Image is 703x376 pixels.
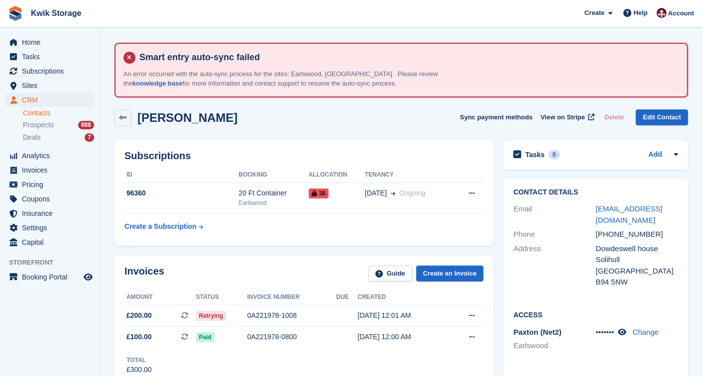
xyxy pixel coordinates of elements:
span: Home [22,35,82,49]
div: 20 Ft Container [238,188,308,198]
a: Edit Contact [636,109,688,126]
div: Solihull [596,254,678,266]
img: ellie tragonette [657,8,667,18]
a: menu [5,93,94,107]
a: menu [5,206,94,220]
button: Delete [600,109,628,126]
span: £100.00 [126,332,152,342]
div: Phone [513,229,595,240]
div: 96360 [124,188,238,198]
div: 0A221978-0800 [247,332,337,342]
span: Help [634,8,648,18]
div: [DATE] 12:01 AM [357,310,448,321]
div: Dowdeswell house [596,243,678,255]
span: Insurance [22,206,82,220]
th: Allocation [309,167,365,183]
span: Create [585,8,604,18]
a: Create a Subscription [124,217,203,236]
h2: Subscriptions [124,150,483,162]
span: Paxton (Net2) [513,328,562,336]
a: Kwik Storage [27,5,85,21]
span: Tasks [22,50,82,64]
span: £200.00 [126,310,152,321]
div: 0 [549,150,560,159]
span: Booking Portal [22,270,82,284]
th: ID [124,167,238,183]
a: Add [649,149,662,161]
div: [PHONE_NUMBER] [596,229,678,240]
div: Address [513,243,595,288]
button: Sync payment methods [460,109,533,126]
span: Storefront [9,258,99,268]
th: Tenancy [365,167,453,183]
a: menu [5,79,94,93]
div: 0A221978-1008 [247,310,337,321]
h4: Smart entry auto-sync failed [135,52,679,63]
span: Deals [23,133,41,142]
a: Change [633,328,659,336]
div: Create a Subscription [124,221,197,232]
span: Retrying [196,311,227,321]
a: Prospects 688 [23,120,94,130]
span: Paid [196,332,215,342]
h2: Contact Details [513,188,678,196]
span: View on Stripe [541,112,585,122]
span: Settings [22,221,82,235]
th: Due [336,289,357,305]
a: Contacts [23,108,94,118]
a: Preview store [82,271,94,283]
a: Create an Invoice [416,266,484,282]
span: Sites [22,79,82,93]
a: menu [5,221,94,235]
img: stora-icon-8386f47178a22dfd0bd8f6a31ec36ba5ce8667c1dd55bd0f319d3a0aa187defe.svg [8,6,23,21]
span: 36 [309,188,329,198]
a: menu [5,64,94,78]
th: Amount [124,289,196,305]
a: menu [5,270,94,284]
th: Created [357,289,448,305]
div: Earlswood [238,198,308,207]
span: Account [668,8,694,18]
h2: Invoices [124,266,164,282]
h2: Tasks [525,150,545,159]
div: 7 [85,133,94,142]
th: Status [196,289,247,305]
li: Earlswood [513,340,595,352]
h2: Access [513,309,678,319]
th: Invoice number [247,289,337,305]
p: An error occurred with the auto-sync process for the sites: Earlswood, [GEOGRAPHIC_DATA] . Please... [123,69,472,89]
a: menu [5,50,94,64]
div: Email [513,203,595,226]
a: menu [5,149,94,163]
span: Analytics [22,149,82,163]
a: menu [5,192,94,206]
span: Coupons [22,192,82,206]
a: menu [5,178,94,191]
a: [EMAIL_ADDRESS][DOMAIN_NAME] [596,204,663,224]
span: Subscriptions [22,64,82,78]
span: Prospects [23,120,54,130]
span: CRM [22,93,82,107]
th: Booking [238,167,308,183]
a: Guide [368,266,412,282]
div: [GEOGRAPHIC_DATA] [596,266,678,277]
a: knowledge base [132,80,182,87]
span: Invoices [22,163,82,177]
div: £300.00 [126,365,152,375]
span: Capital [22,235,82,249]
a: menu [5,35,94,49]
div: 688 [78,121,94,129]
span: Ongoing [399,189,426,197]
div: [DATE] 12:00 AM [357,332,448,342]
h2: [PERSON_NAME] [137,111,237,124]
a: View on Stripe [537,109,597,126]
span: ••••••• [596,328,614,336]
div: B94 5NW [596,277,678,288]
a: menu [5,235,94,249]
span: Pricing [22,178,82,191]
div: Total [126,356,152,365]
a: menu [5,163,94,177]
a: Deals 7 [23,132,94,143]
span: [DATE] [365,188,387,198]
